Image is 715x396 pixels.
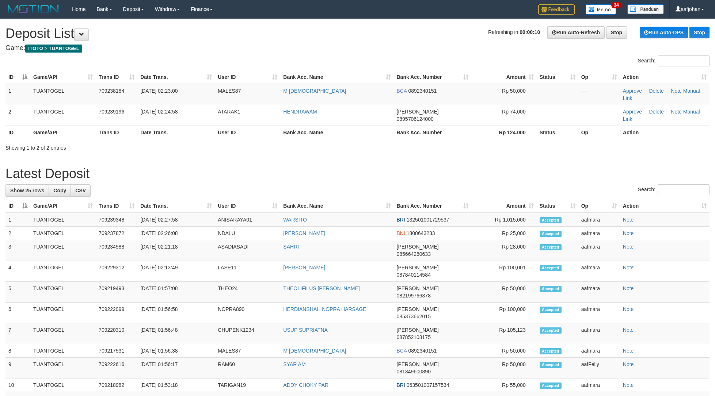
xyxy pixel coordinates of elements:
span: [PERSON_NAME] [397,361,439,367]
img: Feedback.jpg [538,4,575,15]
img: Button%20Memo.svg [586,4,616,15]
th: User ID: activate to sort column ascending [215,70,280,84]
a: SYAR AM [283,361,305,367]
th: Trans ID: activate to sort column ascending [96,70,137,84]
label: Search: [638,184,710,195]
td: LASE11 [215,261,280,282]
td: 4 [5,261,30,282]
span: BRI [397,217,405,223]
td: 5 [5,282,30,303]
span: Accepted [540,286,562,292]
span: Accepted [540,348,562,354]
th: User ID: activate to sort column ascending [215,199,280,213]
th: Bank Acc. Number [394,126,471,139]
td: 2 [5,227,30,240]
a: Note [623,265,634,270]
img: panduan.png [627,4,664,14]
h1: Deposit List [5,26,710,41]
a: Run Auto-DPS [640,27,688,38]
td: aafmara [578,213,620,227]
a: [PERSON_NAME] [283,230,325,236]
td: Rp 50,000 [471,282,537,303]
a: Stop [606,26,627,39]
a: Show 25 rows [5,184,49,197]
span: Copy 082199766378 to clipboard [397,293,431,299]
td: TARIGAN19 [215,378,280,392]
td: TUANTOGEL [30,227,96,240]
td: Rp 28,000 [471,240,537,261]
label: Search: [638,55,710,66]
a: Note [671,88,682,94]
strong: 00:00:10 [520,29,540,35]
td: 709218982 [96,378,137,392]
span: 34 [611,2,621,8]
a: Manual Link [623,88,700,101]
a: Note [623,361,634,367]
input: Search: [658,184,710,195]
td: ASADIASADI [215,240,280,261]
td: [DATE] 01:56:48 [137,323,215,344]
td: 709234588 [96,240,137,261]
th: Game/API [30,126,96,139]
span: [DATE] 02:24:58 [140,109,178,115]
td: [DATE] 01:57:08 [137,282,215,303]
span: BCA [397,348,407,354]
td: TUANTOGEL [30,84,96,105]
td: aafFelly [578,358,620,378]
td: [DATE] 02:13:49 [137,261,215,282]
a: M [DEMOGRAPHIC_DATA] [283,348,346,354]
span: Copy 132501001729537 to clipboard [407,217,449,223]
a: [PERSON_NAME] [283,265,325,270]
a: Note [623,285,634,291]
td: aafmara [578,344,620,358]
td: 3 [5,240,30,261]
td: Rp 100,000 [471,303,537,323]
a: WARSITO [283,217,307,223]
td: 1 [5,84,30,105]
th: Action [620,126,710,139]
td: TUANTOGEL [30,358,96,378]
span: BCA [397,88,407,94]
a: Note [623,327,634,333]
span: 709238184 [99,88,124,94]
td: THEO24 [215,282,280,303]
span: Copy 087852108175 to clipboard [397,334,431,340]
td: aafmara [578,378,620,392]
span: Copy 0892340151 to clipboard [408,348,437,354]
td: [DATE] 01:53:18 [137,378,215,392]
td: [DATE] 01:56:58 [137,303,215,323]
a: THEOLIFILUS [PERSON_NAME] [283,285,360,291]
th: Status [537,126,578,139]
td: TUANTOGEL [30,303,96,323]
span: [PERSON_NAME] [397,244,439,250]
th: Game/API: activate to sort column ascending [30,199,96,213]
a: ADDY CHOKY PAR [283,382,328,388]
span: [PERSON_NAME] [397,306,439,312]
a: USUP SUPRIATNA [283,327,328,333]
span: Copy 081349600890 to clipboard [397,369,431,374]
a: Delete [649,109,663,115]
td: 709229312 [96,261,137,282]
th: Status: activate to sort column ascending [537,199,578,213]
th: Op: activate to sort column ascending [578,70,620,84]
a: Note [671,109,682,115]
th: Bank Acc. Name: activate to sort column ascending [280,70,393,84]
span: Accepted [540,231,562,237]
th: ID: activate to sort column descending [5,199,30,213]
th: ID: activate to sort column descending [5,70,30,84]
img: MOTION_logo.png [5,4,61,15]
td: aafmara [578,227,620,240]
th: Date Trans. [137,126,215,139]
span: Copy 1808643233 to clipboard [407,230,435,236]
td: Rp 100,001 [471,261,537,282]
td: 2 [5,105,30,126]
span: [PERSON_NAME] [397,327,439,333]
td: TUANTOGEL [30,282,96,303]
span: Rp 50,000 [502,88,526,94]
span: ITOTO > TUANTOGEL [25,45,82,53]
td: 9 [5,358,30,378]
td: 709222616 [96,358,137,378]
th: Date Trans.: activate to sort column ascending [137,70,215,84]
span: [DATE] 02:23:00 [140,88,178,94]
th: Op: activate to sort column ascending [578,199,620,213]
